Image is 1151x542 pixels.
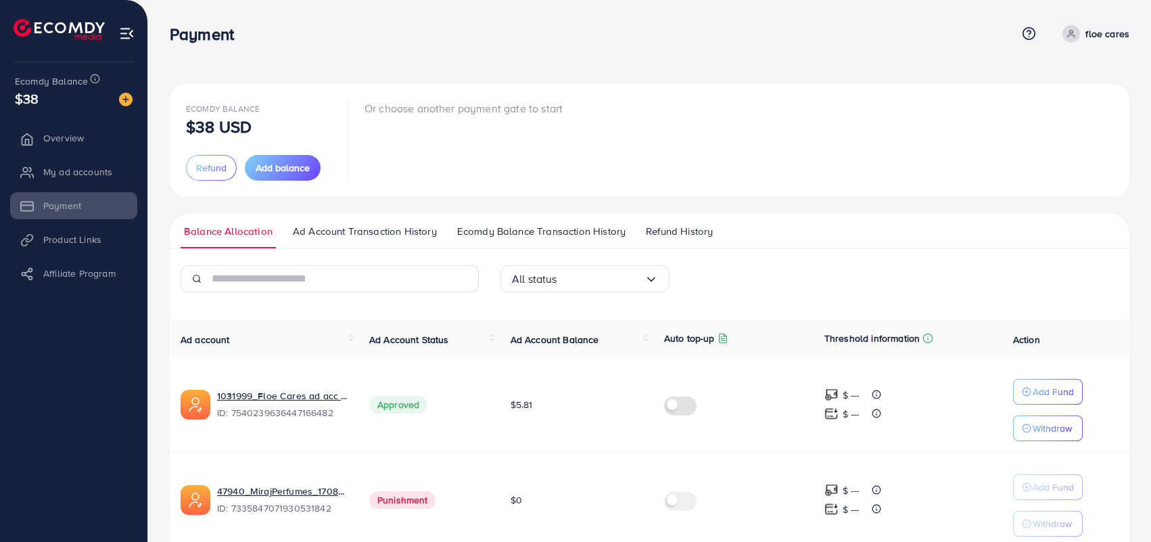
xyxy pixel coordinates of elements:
img: ic-ads-acc.e4c84228.svg [181,485,210,515]
p: $ --- [843,387,860,403]
span: Refund History [646,224,713,239]
a: 47940_MirajPerfumes_1708010012354 [217,484,348,498]
p: $ --- [843,406,860,422]
img: menu [119,26,135,41]
span: $5.81 [511,398,533,411]
a: 1031999_Floe Cares ad acc no 1_1755598915786 [217,389,348,403]
img: top-up amount [824,388,839,402]
p: Add Fund [1033,384,1074,400]
span: Punishment [369,491,436,509]
button: Add balance [245,155,321,181]
p: Withdraw [1033,516,1072,532]
span: Ad Account Status [369,333,449,346]
p: Withdraw [1033,420,1072,436]
span: Ad Account Balance [511,333,599,346]
span: $0 [511,493,522,507]
span: Add balance [256,161,310,175]
a: floe cares [1057,25,1129,43]
p: $38 USD [186,118,252,135]
span: Approved [369,396,427,413]
img: ic-ads-acc.e4c84228.svg [181,390,210,420]
span: All status [512,269,557,290]
input: Search for option [557,269,644,290]
span: Ecomdy Balance [186,103,260,114]
span: Ad account [181,333,230,346]
span: ID: 7540239636447166482 [217,406,348,420]
p: Add Fund [1033,479,1074,495]
img: top-up amount [824,502,839,516]
p: $ --- [843,482,860,499]
span: ID: 7335847071930531842 [217,501,348,515]
p: Threshold information [824,330,920,346]
span: Action [1013,333,1040,346]
span: Ecomdy Balance Transaction History [457,224,626,239]
p: $ --- [843,501,860,518]
button: Refund [186,155,237,181]
p: Auto top-up [664,330,715,346]
div: <span class='underline'>47940_MirajPerfumes_1708010012354</span></br>7335847071930531842 [217,484,348,516]
span: Ecomdy Balance [15,74,88,88]
img: image [119,93,133,106]
button: Withdraw [1013,511,1083,537]
div: <span class='underline'>1031999_Floe Cares ad acc no 1_1755598915786</span></br>7540239636447166482 [217,389,348,420]
button: Withdraw [1013,415,1083,441]
button: Add Fund [1013,474,1083,500]
p: Or choose another payment gate to start [365,100,563,116]
p: floe cares [1085,26,1129,42]
span: Refund [196,161,227,175]
span: $38 [15,89,39,108]
button: Add Fund [1013,379,1083,405]
div: Search for option [500,265,670,292]
img: logo [14,19,105,40]
img: top-up amount [824,483,839,497]
span: Balance Allocation [184,224,273,239]
h3: Payment [170,24,245,44]
span: Ad Account Transaction History [293,224,437,239]
img: top-up amount [824,407,839,421]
